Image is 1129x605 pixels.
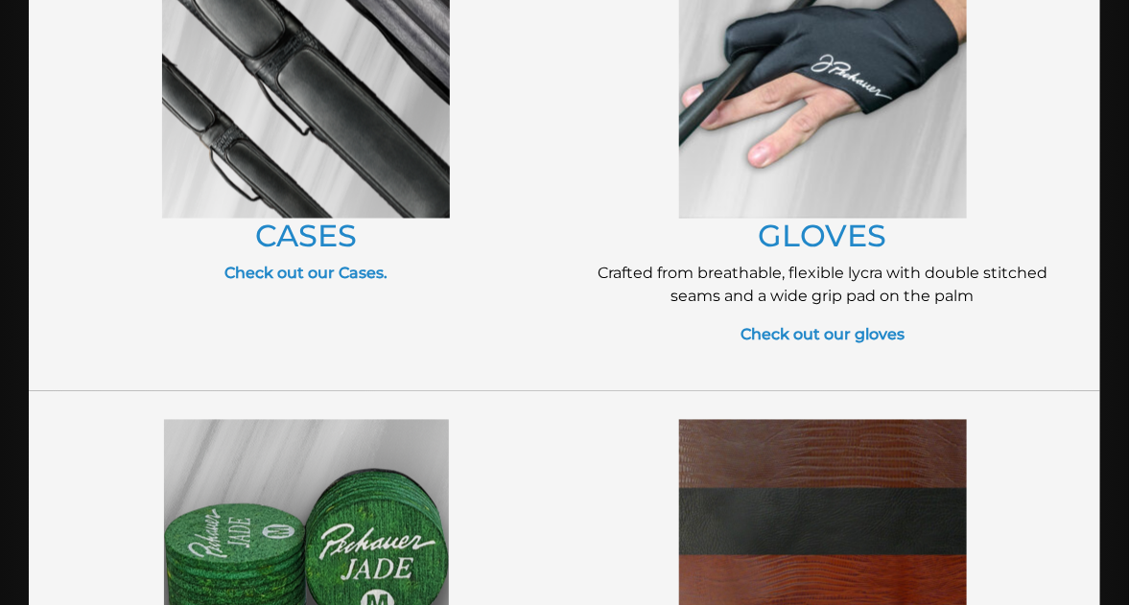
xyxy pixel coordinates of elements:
a: GLOVES [759,218,887,255]
p: Crafted from breathable, flexible lycra with double stitched seams and a wide grip pad on the palm [575,263,1072,309]
a: Check out our gloves [741,326,905,344]
a: CASES [255,218,357,255]
a: Check out our Cases. [224,265,388,283]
